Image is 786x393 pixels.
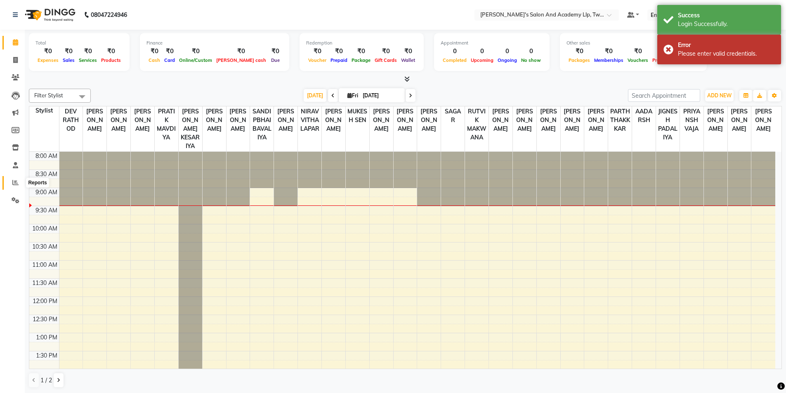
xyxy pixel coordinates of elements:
div: Other sales [566,40,700,47]
span: [PERSON_NAME] [370,106,393,134]
div: 12:00 PM [31,297,59,306]
div: ₹0 [328,47,349,56]
span: Vouchers [625,57,650,63]
span: [PERSON_NAME] [489,106,512,134]
div: ₹0 [592,47,625,56]
span: [PERSON_NAME] [537,106,560,134]
div: 8:30 AM [34,170,59,179]
div: ₹0 [650,47,674,56]
span: Card [162,57,177,63]
div: 11:30 AM [31,279,59,287]
span: NIRAV VITHALAPAR [298,106,321,134]
img: logo [21,3,78,26]
div: Login Successfully. [678,20,775,28]
div: ₹0 [306,47,328,56]
span: Completed [441,57,469,63]
span: RUTVIK MAKWANA [465,106,489,143]
div: ₹0 [349,47,373,56]
div: ₹0 [214,47,268,56]
span: [DATE] [304,89,326,102]
span: Ongoing [496,57,519,63]
span: Filter Stylist [34,92,63,99]
div: Stylist [29,106,59,115]
div: 10:00 AM [31,224,59,233]
div: ₹0 [146,47,162,56]
span: [PERSON_NAME] [83,106,106,134]
div: ₹0 [399,47,417,56]
span: Expenses [35,57,61,63]
input: Search Appointment [628,89,700,102]
span: [PERSON_NAME] [704,106,727,134]
div: Finance [146,40,283,47]
span: [PERSON_NAME] [107,106,130,134]
button: ADD NEW [705,90,734,101]
span: [PERSON_NAME] [751,106,775,134]
div: ₹0 [625,47,650,56]
div: 0 [441,47,469,56]
div: 9:00 AM [34,188,59,197]
div: Error [678,41,775,49]
div: Reports [26,178,49,188]
div: Success [678,11,775,20]
div: Please enter valid credentials. [678,49,775,58]
span: [PERSON_NAME] [322,106,345,134]
div: 9:30 AM [34,206,59,215]
div: 11:00 AM [31,261,59,269]
div: Redemption [306,40,417,47]
span: Memberships [592,57,625,63]
div: 12:30 PM [31,315,59,324]
span: SAGAR [441,106,465,125]
span: Fri [345,92,360,99]
span: [PERSON_NAME] [131,106,154,134]
span: [PERSON_NAME] [728,106,751,134]
div: 8:00 AM [34,152,59,160]
div: 1:30 PM [34,351,59,360]
div: 0 [469,47,496,56]
div: Total [35,40,123,47]
div: ₹0 [162,47,177,56]
span: ADD NEW [707,92,732,99]
div: ₹0 [99,47,123,56]
span: [PERSON_NAME] [227,106,250,134]
span: DEV RATHOD [59,106,83,134]
div: ₹0 [177,47,214,56]
span: Package [349,57,373,63]
div: ₹0 [373,47,399,56]
div: ₹0 [268,47,283,56]
span: [PERSON_NAME] [561,106,584,134]
span: [PERSON_NAME] [513,106,536,134]
span: No show [519,57,543,63]
div: ₹0 [566,47,592,56]
span: Upcoming [469,57,496,63]
div: 1:00 PM [34,333,59,342]
div: 10:30 AM [31,242,59,251]
span: Prepaid [328,57,349,63]
span: Services [77,57,99,63]
span: Cash [146,57,162,63]
div: Appointment [441,40,543,47]
span: Packages [566,57,592,63]
span: [PERSON_NAME] [417,106,441,134]
span: PRATIK MAVDIYA [155,106,178,143]
span: SANDIPBHAI BAVALIYA [250,106,274,143]
span: [PERSON_NAME] [394,106,417,134]
div: ₹0 [35,47,61,56]
span: [PERSON_NAME] [203,106,226,134]
span: [PERSON_NAME] [584,106,608,134]
span: [PERSON_NAME] [274,106,297,134]
span: Due [269,57,282,63]
b: 08047224946 [91,3,127,26]
span: MUKESH SEN [346,106,369,125]
input: 2025-10-03 [360,89,401,102]
span: Prepaids [650,57,674,63]
span: Voucher [306,57,328,63]
span: PRIYANSH VAJA [680,106,703,134]
span: Online/Custom [177,57,214,63]
div: 0 [496,47,519,56]
div: 0 [519,47,543,56]
span: JIGNESH PADALIYA [656,106,680,143]
span: Wallet [399,57,417,63]
span: AADARSH [632,106,656,125]
span: Products [99,57,123,63]
span: 1 / 2 [40,376,52,385]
